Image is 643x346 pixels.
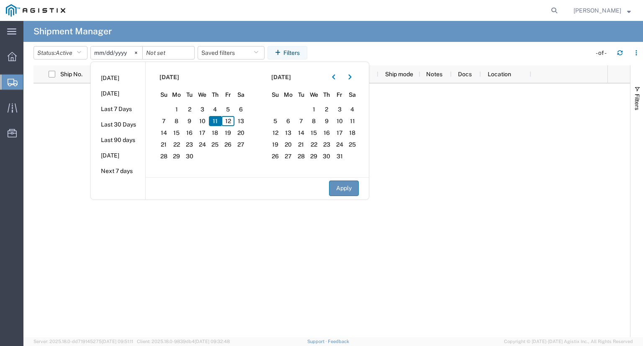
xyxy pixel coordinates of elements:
[234,104,247,114] span: 6
[307,128,320,138] span: 15
[157,139,170,150] span: 21
[183,90,196,99] span: Tu
[209,90,222,99] span: Th
[346,90,359,99] span: Sa
[183,128,196,138] span: 16
[209,128,222,138] span: 18
[488,71,511,77] span: Location
[271,73,291,82] span: [DATE]
[307,104,320,114] span: 1
[196,90,209,99] span: We
[196,139,209,150] span: 24
[634,94,640,110] span: Filters
[60,71,82,77] span: Ship No.
[504,338,633,345] span: Copyright © [DATE]-[DATE] Agistix Inc., All Rights Reserved
[33,21,112,42] h4: Shipment Manager
[307,139,320,150] span: 22
[137,339,230,344] span: Client: 2025.18.0-9839db4
[234,90,247,99] span: Sa
[91,163,145,179] li: Next 7 days
[282,128,295,138] span: 13
[307,151,320,161] span: 29
[157,128,170,138] span: 14
[221,104,234,114] span: 5
[320,139,333,150] span: 23
[91,148,145,163] li: [DATE]
[221,139,234,150] span: 26
[157,116,170,126] span: 7
[329,181,359,196] button: Apply
[269,128,282,138] span: 12
[33,46,87,59] button: Status:Active
[195,339,230,344] span: [DATE] 09:32:48
[346,104,359,114] span: 4
[159,73,179,82] span: [DATE]
[573,5,631,15] button: [PERSON_NAME]
[91,101,145,117] li: Last 7 Days
[385,71,413,77] span: Ship mode
[91,132,145,148] li: Last 90 days
[234,116,247,126] span: 13
[91,117,145,132] li: Last 30 Days
[143,46,194,59] input: Not set
[56,49,72,56] span: Active
[320,151,333,161] span: 30
[282,90,295,99] span: Mo
[234,139,247,150] span: 27
[426,71,442,77] span: Notes
[183,116,196,126] span: 9
[269,90,282,99] span: Su
[574,6,621,15] span: Ernest Ching
[333,139,346,150] span: 24
[282,116,295,126] span: 6
[458,71,472,77] span: Docs
[346,116,359,126] span: 11
[209,104,222,114] span: 4
[328,339,349,344] a: Feedback
[170,90,183,99] span: Mo
[346,139,359,150] span: 25
[91,86,145,101] li: [DATE]
[221,90,234,99] span: Fr
[157,90,170,99] span: Su
[221,116,234,126] span: 12
[307,116,320,126] span: 8
[295,128,308,138] span: 14
[170,139,183,150] span: 22
[333,90,346,99] span: Fr
[295,90,308,99] span: Tu
[269,116,282,126] span: 5
[295,116,308,126] span: 7
[170,151,183,161] span: 29
[91,70,145,86] li: [DATE]
[320,128,333,138] span: 16
[596,49,610,57] div: - of -
[196,116,209,126] span: 10
[170,116,183,126] span: 8
[320,116,333,126] span: 9
[183,151,196,161] span: 30
[333,104,346,114] span: 3
[333,116,346,126] span: 10
[307,339,328,344] a: Support
[198,46,265,59] button: Saved filters
[170,128,183,138] span: 15
[6,4,65,17] img: logo
[209,139,222,150] span: 25
[282,139,295,150] span: 20
[269,151,282,161] span: 26
[333,151,346,161] span: 31
[234,128,247,138] span: 20
[183,139,196,150] span: 23
[346,128,359,138] span: 18
[209,116,222,126] span: 11
[196,128,209,138] span: 17
[196,104,209,114] span: 3
[157,151,170,161] span: 28
[307,90,320,99] span: We
[282,151,295,161] span: 27
[320,104,333,114] span: 2
[183,104,196,114] span: 2
[170,104,183,114] span: 1
[295,151,308,161] span: 28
